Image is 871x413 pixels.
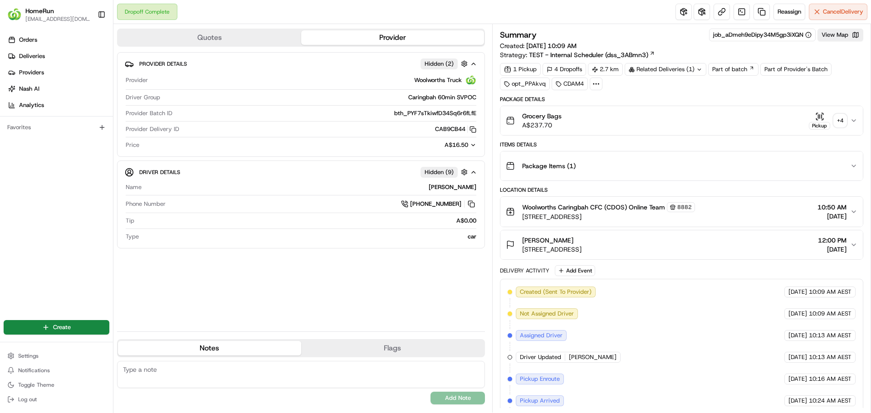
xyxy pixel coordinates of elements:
[414,76,462,84] span: Woolworths Truck
[500,151,863,180] button: Package Items (1)
[4,364,109,377] button: Notifications
[552,78,588,90] div: CDAM4
[9,87,25,103] img: 1736555255976-a54dd68f-1ca7-489b-9aae-adbdc363a1c4
[7,7,22,22] img: HomeRun
[31,87,149,96] div: Start new chat
[788,375,807,383] span: [DATE]
[5,128,73,144] a: 📗Knowledge Base
[817,212,847,221] span: [DATE]
[301,341,484,355] button: Flags
[817,203,847,212] span: 10:50 AM
[520,353,561,361] span: Driver Updated
[24,58,150,68] input: Clear
[788,288,807,296] span: [DATE]
[90,154,110,160] span: Pylon
[500,63,541,76] div: 1 Pickup
[139,169,180,176] span: Driver Details
[126,233,139,241] span: Type
[4,120,109,135] div: Favorites
[9,36,165,51] p: Welcome 👋
[520,288,592,296] span: Created (Sent To Provider)
[520,397,560,405] span: Pickup Arrived
[500,197,863,227] button: Woolworths Caringbah CFC (CDOS) Online Team8882[STREET_ADDRESS]10:50 AM[DATE]
[4,379,109,391] button: Toggle Theme
[773,4,805,20] button: Reassign
[809,375,851,383] span: 10:16 AM AEST
[53,323,71,331] span: Create
[500,230,863,259] button: [PERSON_NAME][STREET_ADDRESS]12:00 PM[DATE]
[19,68,44,77] span: Providers
[126,76,148,84] span: Provider
[522,236,573,245] span: [PERSON_NAME]
[818,236,847,245] span: 12:00 PM
[126,125,179,133] span: Provider Delivery ID
[64,153,110,160] a: Powered byPylon
[4,350,109,362] button: Settings
[86,131,146,141] span: API Documentation
[4,393,109,406] button: Log out
[421,58,470,69] button: Hidden (2)
[19,101,44,109] span: Analytics
[19,52,45,60] span: Deliveries
[522,121,562,130] span: A$237.70
[139,60,187,68] span: Provider Details
[18,131,69,141] span: Knowledge Base
[788,310,807,318] span: [DATE]
[543,63,586,76] div: 4 Dropoffs
[500,50,655,59] div: Strategy:
[9,9,27,27] img: Nash
[435,125,476,133] button: CAB9CB44
[522,203,665,212] span: Woolworths Caringbah CFC (CDOS) Online Team
[19,85,39,93] span: Nash AI
[445,141,468,149] span: A$16.50
[4,49,113,63] a: Deliveries
[73,128,149,144] a: 💻API Documentation
[465,75,476,86] img: ww.png
[138,217,476,225] div: A$0.00
[809,122,830,130] div: Pickup
[500,141,863,148] div: Items Details
[25,15,90,23] span: [EMAIL_ADDRESS][DOMAIN_NAME]
[18,381,54,389] span: Toggle Theme
[145,183,476,191] div: [PERSON_NAME]
[4,65,113,80] a: Providers
[817,29,863,41] button: View Map
[408,93,476,102] span: Caringbah 60min SVPOC
[125,56,477,71] button: Provider DetailsHidden (2)
[788,331,807,340] span: [DATE]
[25,6,54,15] button: HomeRun
[4,4,94,25] button: HomeRunHomeRun[EMAIL_ADDRESS][DOMAIN_NAME]
[522,245,582,254] span: [STREET_ADDRESS]
[809,4,867,20] button: CancelDelivery
[126,200,166,208] span: Phone Number
[522,212,695,221] span: [STREET_ADDRESS]
[18,396,37,403] span: Log out
[4,98,113,112] a: Analytics
[396,141,476,149] button: A$16.50
[125,165,477,180] button: Driver DetailsHidden (9)
[588,63,623,76] div: 2.7 km
[4,33,113,47] a: Orders
[500,41,577,50] span: Created:
[708,63,758,76] button: Part of batch
[500,186,863,194] div: Location Details
[529,50,648,59] span: TEST - Internal Scheduler (dss_3ABmn3)
[522,161,576,170] span: Package Items ( 1 )
[809,288,851,296] span: 10:09 AM AEST
[126,93,160,102] span: Driver Group
[142,233,476,241] div: car
[809,112,830,130] button: Pickup
[425,60,454,68] span: Hidden ( 2 )
[778,8,801,16] span: Reassign
[823,8,863,16] span: Cancel Delivery
[809,397,851,405] span: 10:24 AM AEST
[677,204,692,211] span: 8882
[834,114,847,127] div: + 4
[301,30,484,45] button: Provider
[154,89,165,100] button: Start new chat
[809,310,851,318] span: 10:09 AM AEST
[713,31,812,39] button: job_aDmeh9eDipy34M5gp3iXQN
[809,331,851,340] span: 10:13 AM AEST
